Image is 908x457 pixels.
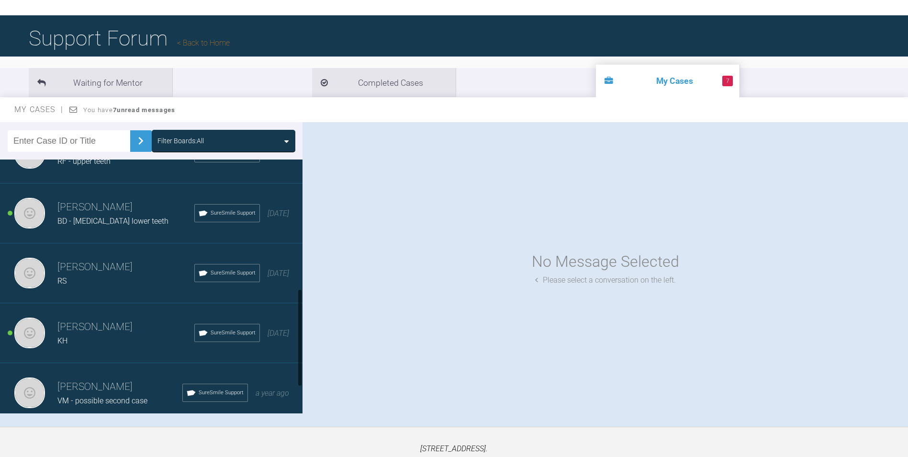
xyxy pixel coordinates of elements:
[57,396,147,405] span: VM - possible second case
[57,259,194,275] h3: [PERSON_NAME]
[14,258,45,288] img: Rupen Patel
[535,274,676,286] div: Please select a conversation on the left.
[14,198,45,228] img: Rupen Patel
[14,105,64,114] span: My Cases
[57,379,182,395] h3: [PERSON_NAME]
[268,329,289,338] span: [DATE]
[133,133,148,149] img: chevronRight.28bd32b0.svg
[596,65,740,97] li: My Cases
[57,336,67,345] span: KH
[57,217,168,226] span: BD - [MEDICAL_DATA] lower teeth
[722,76,733,86] span: 7
[177,38,230,47] a: Back to Home
[532,250,679,274] div: No Message Selected
[268,269,289,278] span: [DATE]
[268,209,289,218] span: [DATE]
[29,68,172,97] li: Waiting for Mentor
[312,68,456,97] li: Completed Cases
[211,329,256,337] span: SureSmile Support
[157,136,204,146] div: Filter Boards: All
[211,209,256,217] span: SureSmile Support
[14,318,45,348] img: Rupen Patel
[57,276,67,286] span: RS
[83,106,176,114] span: You have
[57,319,194,335] h3: [PERSON_NAME]
[8,130,130,152] input: Enter Case ID or Title
[29,22,230,55] h1: Support Forum
[14,377,45,408] img: Rupen Patel
[256,388,289,398] span: a year ago
[113,106,175,114] strong: 7 unread messages
[57,199,194,216] h3: [PERSON_NAME]
[57,157,111,166] span: RF - upper teeth
[211,269,256,277] span: SureSmile Support
[199,388,244,397] span: SureSmile Support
